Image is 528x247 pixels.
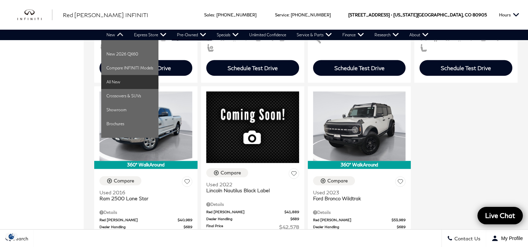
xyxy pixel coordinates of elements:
span: Leather Seats [99,44,108,50]
span: Memory Seats [206,44,215,50]
span: $41,889 [284,209,299,215]
button: Save Vehicle [395,176,406,189]
div: Schedule Test Drive [228,65,278,71]
div: Compare [221,170,241,176]
div: Schedule Test Drive [441,65,491,71]
a: Final Price $42,578 [206,223,299,231]
span: Final Price [206,223,279,231]
button: Save Vehicle [289,168,299,181]
div: Schedule Test Drive - Acura RDX Technology Package [206,60,299,76]
a: Specials [211,30,244,40]
span: Ford Bronco Wildtrak [313,195,401,201]
span: Used 2023 [313,189,401,195]
span: Red [PERSON_NAME] [99,217,178,223]
div: Schedule Test Drive - Nissan Rogue Rock Creek [419,60,512,76]
span: Dealer Handling [313,224,397,230]
span: Red [PERSON_NAME] [206,209,284,215]
span: Red [PERSON_NAME] INFINITI [63,12,148,18]
span: $689 [397,224,406,230]
span: Ram 2500 Lone Star [99,195,187,201]
a: infiniti [17,9,52,21]
span: $42,578 [279,223,299,231]
section: Click to Open Cookie Consent Modal [3,233,20,240]
a: Compare INFINITI Models [101,61,158,75]
nav: Main Navigation [101,30,434,40]
a: Used 2023Ford Bronco Wildtrak [313,189,406,201]
a: [STREET_ADDRESS] • [US_STATE][GEOGRAPHIC_DATA], CO 80905 [348,12,487,17]
a: Red [PERSON_NAME] $40,989 [99,217,192,223]
a: Unlimited Confidence [244,30,291,40]
img: INFINITI [17,9,52,21]
div: Pricing Details - Ram 2500 Lone Star [99,209,192,216]
a: About [404,30,434,40]
span: Dealer Handling [99,224,184,230]
a: Dealer Handling $689 [206,216,299,222]
a: Research [369,30,404,40]
div: Pricing Details - Ford Bronco Wildtrak [313,209,406,216]
button: Compare Vehicle [99,176,141,185]
a: Pre-Owned [172,30,211,40]
span: Live Chat [482,211,519,220]
a: New 2026 QX60 [101,47,158,61]
span: $53,989 [392,217,406,223]
div: Schedule Test Drive - Toyota Highlander Limited Platinum [99,60,192,76]
a: Used 2016Ram 2500 Lone Star [99,189,192,201]
div: Schedule Test Drive [334,65,384,71]
span: $40,989 [178,217,192,223]
span: : [214,12,215,17]
span: Search [11,235,28,241]
a: [PHONE_NUMBER] [291,12,331,17]
span: Dealer Handling [206,216,290,222]
a: Red [PERSON_NAME] $53,989 [313,217,406,223]
a: New [101,30,129,40]
a: Live Chat [477,207,523,224]
a: Used 2022Lincoln Nautilus Black Label [206,181,299,193]
a: Red [PERSON_NAME] $41,889 [206,209,299,215]
a: Red [PERSON_NAME] INFINITI [63,11,148,19]
a: Service & Parts [291,30,337,40]
span: Red [PERSON_NAME] [313,217,392,223]
a: [PHONE_NUMBER] [216,12,256,17]
div: Pricing Details - Lincoln Nautilus Black Label [206,201,299,208]
a: Finance [337,30,369,40]
img: 2022 Lincoln Nautilus Black Label [206,91,299,163]
span: Lincoln Nautilus Black Label [206,187,294,193]
span: Keyless Entry [313,36,321,42]
span: Contact Us [453,235,481,241]
a: Showroom [101,103,158,117]
div: Schedule Test Drive - Audi Q5 e 55 Prestige [313,60,406,76]
span: $689 [184,224,192,230]
span: Service [275,12,289,17]
button: Compare Vehicle [313,176,355,185]
button: Compare Vehicle [206,168,248,177]
button: Save Vehicle [182,176,192,189]
span: : [289,12,290,17]
span: $689 [290,216,299,222]
img: 2016 Ram 2500 Lone Star [99,91,192,161]
a: Express Store [129,30,172,40]
div: 360° WalkAround [94,161,198,169]
img: 2023 Ford Bronco Wildtrak [313,91,406,161]
div: 360° WalkAround [308,161,411,169]
a: All New [101,75,158,89]
button: Open user profile menu [486,230,528,247]
span: Sales [204,12,214,17]
a: Dealer Handling $689 [99,224,192,230]
div: Compare [327,178,348,184]
div: Compare [114,178,134,184]
a: Brochures [101,117,158,131]
span: My Profile [498,235,523,241]
span: Leather Seats [419,44,428,50]
span: Used 2016 [99,189,187,195]
img: Opt-Out Icon [3,233,20,240]
a: Dealer Handling $689 [313,224,406,230]
span: Used 2022 [206,181,294,187]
